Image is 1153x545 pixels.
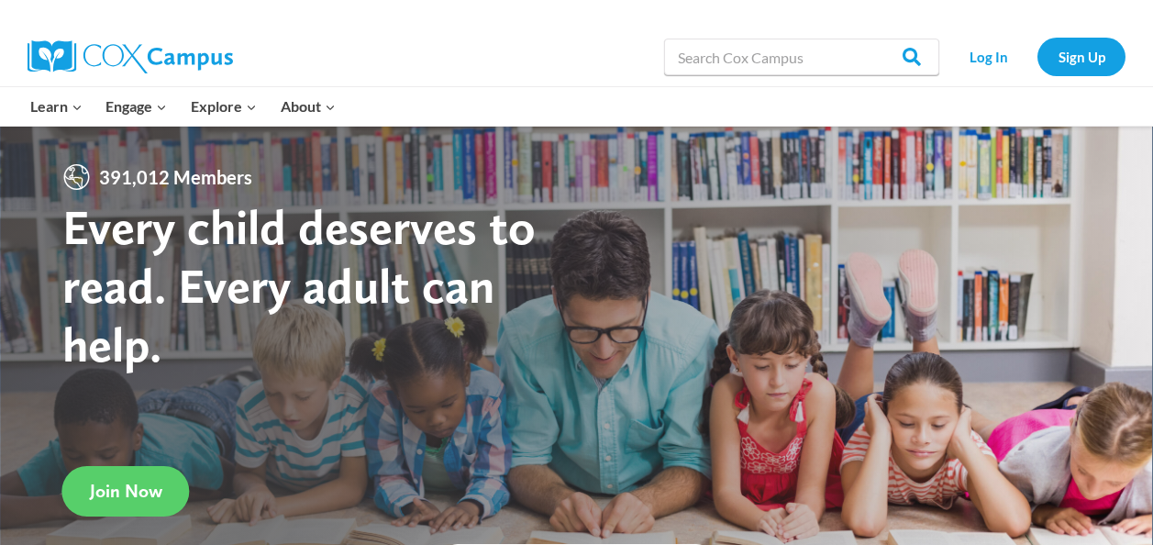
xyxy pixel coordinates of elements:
[92,162,260,192] span: 391,012 Members
[62,197,536,373] strong: Every child deserves to read. Every adult can help.
[191,95,257,118] span: Explore
[62,466,190,517] a: Join Now
[30,95,83,118] span: Learn
[664,39,939,75] input: Search Cox Campus
[948,38,1125,75] nav: Secondary Navigation
[28,40,233,73] img: Cox Campus
[105,95,167,118] span: Engage
[18,87,347,126] nav: Primary Navigation
[948,38,1028,75] a: Log In
[281,95,336,118] span: About
[1037,38,1125,75] a: Sign Up
[90,480,162,502] span: Join Now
